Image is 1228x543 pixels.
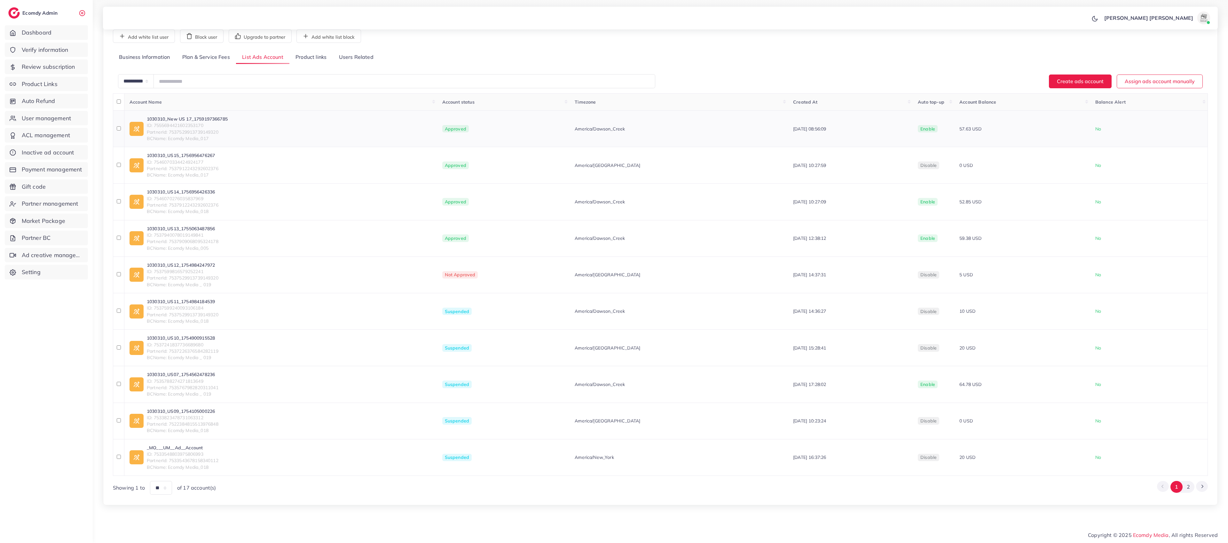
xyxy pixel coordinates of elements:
span: Partner BC [22,234,51,242]
a: _MO___UM__Ad__Account [147,445,218,451]
span: America/Dawson_Creek [575,199,625,205]
a: 1030310_US07_1754562478236 [147,371,218,378]
span: 20 USD [959,454,975,460]
span: Created At [793,99,818,105]
span: 0 USD [959,162,973,168]
img: ic-ad-info.7fc67b75.svg [130,341,144,355]
a: Market Package [5,214,88,228]
span: BCName: Ecomdy Media _ 019 [147,354,218,361]
button: Add white list block [296,29,361,43]
span: Review subscription [22,63,75,71]
a: Partner BC [5,231,88,245]
ul: Pagination [1157,481,1208,493]
span: Dashboard [22,28,51,37]
span: ID: 7533548803975806993 [147,451,218,457]
span: No [1095,345,1101,351]
span: enable [920,126,935,132]
span: BCName: Ecomdy Media_017 [147,172,218,178]
button: Block user [180,29,224,43]
span: PartnerId: 7537912243292602376 [147,165,218,172]
span: PartnerId: 7537529913739149320 [147,129,228,135]
a: Business Information [113,51,176,64]
span: No [1095,418,1101,424]
span: 57.63 USD [959,126,981,132]
span: disable [920,272,937,278]
span: Suspended [442,308,472,315]
span: PartnerId: 7537912243292602376 [147,202,218,208]
span: 5 USD [959,272,973,278]
span: ID: 7537599240093106184 [147,305,218,311]
button: Go to page 2 [1183,481,1194,493]
span: America/New_York [575,454,614,460]
span: ID: 7546070334424924177 [147,159,218,165]
span: Ad creative management [22,251,83,259]
span: [DATE] 10:23:24 [793,418,826,424]
span: Auto top-up [918,99,944,105]
img: ic-ad-info.7fc67b75.svg [130,377,144,391]
button: Go to next page [1196,481,1208,492]
span: PartnerId: 7522384815513976848 [147,421,218,427]
span: [DATE] 16:37:26 [793,454,826,460]
a: 1030310_US09_1754105000226 [147,408,218,414]
span: BCName: Ecomdy Media_018 [147,208,218,215]
span: 59.38 USD [959,235,981,241]
span: No [1095,235,1101,241]
span: BCName: Ecomdy Media_018 [147,318,218,324]
a: Setting [5,265,88,279]
span: 52.85 USD [959,199,981,205]
span: enable [920,235,935,241]
span: [DATE] 15:28:41 [793,345,826,351]
span: Gift code [22,183,46,191]
span: disable [920,162,937,168]
span: No [1095,199,1101,205]
span: 64.78 USD [959,382,981,387]
a: Payment management [5,162,88,177]
span: Not Approved [442,271,478,279]
span: Timezone [575,99,596,105]
span: ID: 7537241837736689680 [147,342,218,348]
a: Ecomdy Media [1133,532,1169,538]
img: ic-ad-info.7fc67b75.svg [130,450,144,464]
a: logoEcomdy Admin [8,7,59,19]
a: Dashboard [5,25,88,40]
span: PartnerId: 7537226376584282119 [147,348,218,354]
span: Approved [442,161,469,169]
span: Showing 1 to [113,484,145,492]
span: America/Dawson_Creek [575,381,625,388]
a: Product links [289,51,333,64]
span: America/Dawson_Creek [575,308,625,314]
span: PartnerId: 7537529913739149320 [147,311,218,318]
span: [DATE] 17:28:02 [793,382,826,387]
span: No [1095,308,1101,314]
span: ID: 7537940078019149841 [147,232,218,238]
span: Inactive ad account [22,148,74,157]
span: Suspended [442,381,472,388]
img: ic-ad-info.7fc67b75.svg [130,414,144,428]
button: Create ads account [1049,75,1112,88]
span: ID: 7535788274271813649 [147,378,218,384]
span: Account Balance [959,99,996,105]
span: Suspended [442,454,472,461]
span: [DATE] 14:36:27 [793,308,826,314]
span: PartnerId: 7537529913739149320 [147,275,218,281]
a: Partner management [5,196,88,211]
span: enable [920,199,935,205]
span: Suspended [442,417,472,425]
span: disable [920,418,937,424]
img: ic-ad-info.7fc67b75.svg [130,268,144,282]
span: , All rights Reserved [1169,531,1218,539]
a: 1030310_US14_1756956426336 [147,189,218,195]
a: User management [5,111,88,126]
span: America/[GEOGRAPHIC_DATA] [575,345,640,351]
span: America/Dawson_Creek [575,235,625,241]
span: America/[GEOGRAPHIC_DATA] [575,162,640,169]
span: No [1095,162,1101,168]
a: 1030310_US15_1756956476267 [147,152,218,159]
span: of 17 account(s) [177,484,216,492]
a: 1030310_New US 17_1759197366785 [147,116,228,122]
p: [PERSON_NAME] [PERSON_NAME] [1104,14,1193,22]
span: No [1095,126,1101,132]
a: List Ads Account [236,51,289,64]
img: ic-ad-info.7fc67b75.svg [130,158,144,172]
span: [DATE] 10:27:59 [793,162,826,168]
